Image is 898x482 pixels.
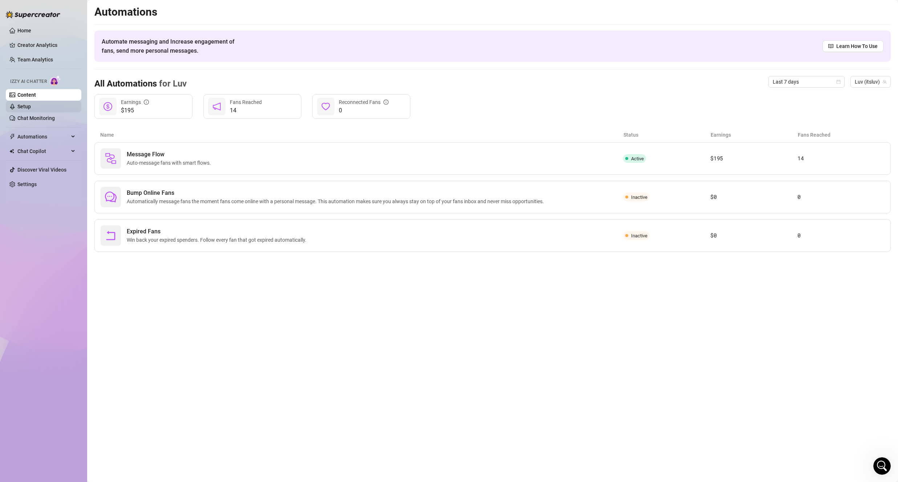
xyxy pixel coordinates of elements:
span: Messages [42,245,67,250]
a: Discover Viral Videos [17,167,66,173]
span: rollback [105,230,117,241]
div: Close [125,12,138,25]
span: Fans Reached [230,99,262,105]
span: Auto-message fans with smart flows. [127,159,214,167]
span: Expired Fans [127,227,309,236]
a: Content [17,92,36,98]
img: Profile image for Giselle [15,103,29,117]
span: Bump Online Fans [127,189,547,197]
article: Status [623,131,711,139]
article: 0 [797,231,885,240]
img: AI Chatter [50,75,61,86]
h2: Automations [94,5,891,19]
span: Automate messaging and Increase engagement of fans, send more personal messages. [102,37,241,55]
span: Automatically message fans the moment fans come online with a personal message. This automation m... [127,197,547,205]
span: calendar [836,80,841,84]
img: logo [15,15,63,24]
div: Schedule a FREE consulting call: [15,133,130,141]
iframe: Intercom live chat [873,457,891,475]
span: heart [321,102,330,111]
article: $195 [710,154,797,163]
div: Reconnected Fans [339,98,389,106]
span: for Luv [157,79,187,89]
img: logo-BBDzfeDw.svg [6,11,60,18]
div: Profile image for Joe [105,12,120,26]
span: Izzy AI Chatter [10,78,47,85]
span: Message Flow [127,150,214,159]
a: Setup [17,104,31,109]
div: Feature update [15,225,58,233]
article: $0 [710,231,797,240]
img: Chat Copilot [9,149,14,154]
div: Profile image for GiselleHey Luv, Thanks for your question and for sharing your feedback — it’s r... [8,96,138,123]
div: Recent message [15,92,130,99]
span: Learn How To Use [836,42,878,50]
a: Learn How To Use [822,40,883,52]
div: Recent messageProfile image for GiselleHey Luv, Thanks for your question and for sharing your fee... [7,85,138,124]
span: team [882,80,887,84]
a: Settings [17,181,37,187]
img: Super Mass, Dark Mode, Message Library & Bump Improvements [8,168,138,219]
span: Win back your expired spenders. Follow every fan that got expired automatically. [127,236,309,244]
span: Last 7 days [773,76,840,87]
span: Inactive [631,194,647,200]
a: Team Analytics [17,57,53,63]
span: 14 [230,106,262,115]
span: info-circle [383,100,389,105]
img: svg%3e [105,153,117,164]
span: Chat Copilot [17,145,69,157]
div: Giselle [32,110,49,117]
a: Home [17,28,31,33]
span: 0 [339,106,389,115]
button: Find a time [15,144,130,158]
span: thunderbolt [9,134,15,140]
button: Messages [36,227,73,256]
span: News [120,245,134,250]
span: read [828,44,833,49]
span: Automations [17,131,69,142]
span: dollar [103,102,112,111]
span: Luv (itsluv) [855,76,886,87]
article: Name [100,131,623,139]
div: Earnings [121,98,149,106]
span: Inactive [631,233,647,238]
span: Active [631,156,644,161]
img: Profile image for Ella [78,12,92,26]
button: News [109,227,145,256]
img: Profile image for Giselle [92,12,106,26]
a: Chat Monitoring [17,115,55,121]
a: Creator Analytics [17,39,76,51]
span: Home [10,245,26,250]
article: 0 [797,193,885,201]
button: Help [73,227,109,256]
span: Help [85,245,97,250]
div: • 2h ago [51,110,72,117]
span: notification [212,102,221,111]
span: comment [105,191,117,203]
p: Hi Luv 👋 [15,52,131,64]
article: 14 [797,154,885,163]
article: Fans Reached [798,131,885,139]
div: Super Mass, Dark Mode, Message Library & Bump ImprovementsFeature update [7,168,138,268]
p: How can we help? [15,64,131,76]
article: Earnings [711,131,798,139]
span: $195 [121,106,149,115]
article: $0 [710,193,797,201]
h3: All Automations [94,78,187,90]
span: info-circle [144,100,149,105]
